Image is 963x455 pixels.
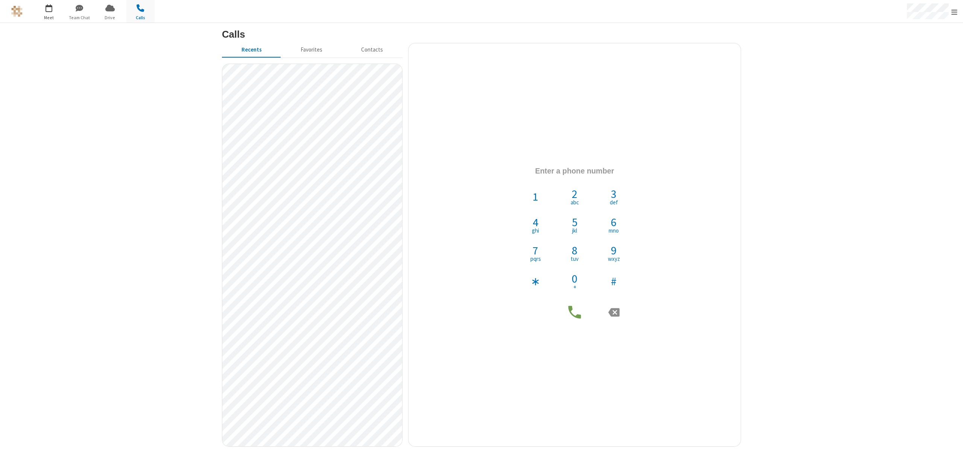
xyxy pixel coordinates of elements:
button: 1 [521,183,550,211]
span: abc [571,199,579,205]
span: def [610,199,618,205]
button: 0+ [560,267,589,295]
span: 2 [572,188,577,199]
button: Recents [222,43,281,57]
span: Calls [126,14,155,21]
button: 3def [600,183,628,211]
button: 9wxyz [600,239,628,267]
button: ∗ [521,267,550,295]
button: # [600,267,628,295]
span: 1 [533,191,538,202]
span: 4 [533,216,538,228]
button: 6mno [600,211,628,239]
button: Contacts [342,43,403,57]
span: 5 [572,216,577,228]
button: Favorites [281,43,342,57]
span: tuv [571,256,579,262]
span: 0 [572,273,577,284]
span: 9 [611,245,617,256]
button: 8tuv [560,239,589,267]
span: jkl [572,228,577,233]
span: wxyz [608,256,620,262]
span: ghi [532,228,539,233]
span: Drive [96,14,124,21]
span: ∗ [531,275,540,287]
span: 3 [611,188,617,199]
button: 7pqrs [521,239,550,267]
h3: Calls [222,29,741,40]
h4: Phone number [414,160,735,182]
span: 6 [611,216,617,228]
span: 8 [572,245,577,256]
span: # [611,275,617,287]
img: iotum.​ucaas.​tech [11,6,23,17]
span: pqrs [530,256,541,262]
span: Team Chat [65,14,94,21]
button: 5jkl [560,211,589,239]
span: Meet [35,14,63,21]
span: 7 [533,245,538,256]
iframe: Chat [944,435,957,450]
button: 4ghi [521,211,550,239]
button: 2abc [560,183,589,211]
span: + [573,284,576,290]
span: mno [609,228,619,233]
